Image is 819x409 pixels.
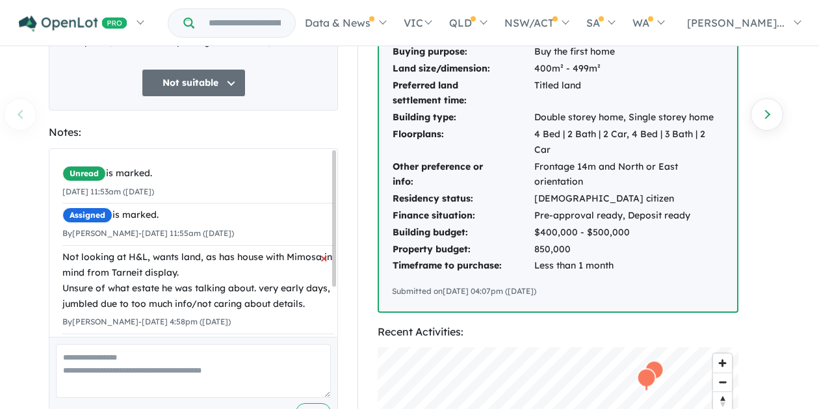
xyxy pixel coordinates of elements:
td: Pre-approval ready, Deposit ready [534,207,724,224]
small: By [PERSON_NAME] - [DATE] 11:55am ([DATE]) [62,228,234,238]
td: Frontage 14m and North or East orientation [534,159,724,191]
td: Building type: [392,109,534,126]
td: $400,000 - $500,000 [534,224,724,241]
input: Try estate name, suburb, builder or developer [197,9,292,37]
div: Submitted on [DATE] 04:07pm ([DATE]) [392,285,724,298]
div: Not looking at H&L, wants land, as has house with Mimosa in mind from Tarneit display. Unsure of ... [62,250,334,311]
div: is marked. [62,207,334,223]
td: Other preference or info: [392,159,534,191]
div: Notes: [49,124,338,141]
td: 400m² - 499m² [534,60,724,77]
img: Openlot PRO Logo White [19,16,127,32]
div: Map marker [637,368,656,392]
td: [DEMOGRAPHIC_DATA] citizen [534,191,724,207]
div: Map marker [645,360,664,384]
span: × [320,246,328,270]
td: Property budget: [392,241,534,258]
td: Timeframe to purchase: [392,257,534,274]
td: Building budget: [392,224,534,241]
td: Finance situation: [392,207,534,224]
small: [DATE] 11:53am ([DATE]) [62,187,154,196]
td: Less than 1 month [534,257,724,274]
td: Residency status: [392,191,534,207]
td: Titled land [534,77,724,110]
td: Buying purpose: [392,44,534,60]
td: Land size/dimension: [392,60,534,77]
td: 850,000 [534,241,724,258]
span: Assigned [62,207,112,223]
td: Double storey home, Single storey home [534,109,724,126]
div: Recent Activities: [378,323,738,341]
div: is marked. [62,166,334,181]
small: By [PERSON_NAME] - [DATE] 4:58pm ([DATE]) [62,317,231,326]
button: Not suitable [142,69,246,97]
button: Zoom in [713,354,732,373]
td: 4 Bed | 2 Bath | 2 Car, 4 Bed | 3 Bath | 2 Car [534,126,724,159]
td: Preferred land settlement time: [392,77,534,110]
span: Unread [62,166,106,181]
button: Zoom out [713,373,732,391]
span: [PERSON_NAME]... [687,16,785,29]
td: Buy the first home [534,44,724,60]
td: Floorplans: [392,126,534,159]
